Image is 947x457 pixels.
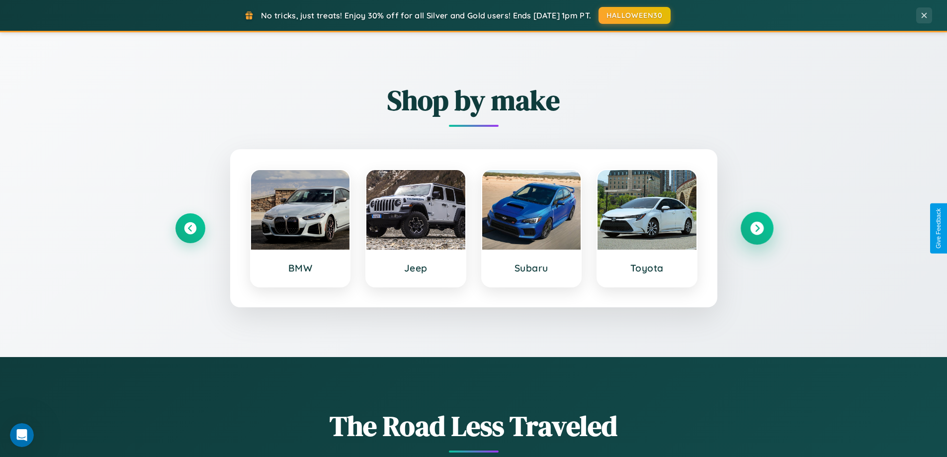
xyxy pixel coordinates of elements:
h3: BMW [261,262,340,274]
iframe: Intercom live chat [10,423,34,447]
h3: Jeep [376,262,455,274]
button: HALLOWEEN30 [599,7,671,24]
h2: Shop by make [175,81,772,119]
h3: Toyota [607,262,687,274]
span: No tricks, just treats! Enjoy 30% off for all Silver and Gold users! Ends [DATE] 1pm PT. [261,10,591,20]
h3: Subaru [492,262,571,274]
h1: The Road Less Traveled [175,407,772,445]
div: Give Feedback [935,208,942,249]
